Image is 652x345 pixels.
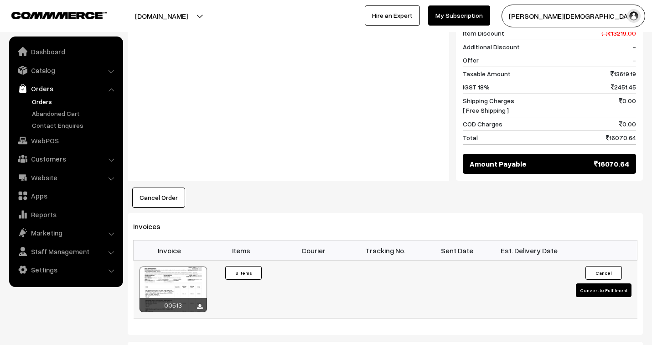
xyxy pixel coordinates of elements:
a: Staff Management [11,243,120,260]
span: - [632,42,636,52]
a: Dashboard [11,43,120,60]
th: Invoice [134,240,206,261]
span: (-) 13219.00 [601,28,636,38]
button: 8 Items [225,266,262,280]
a: My Subscription [428,5,490,26]
a: Catalog [11,62,120,78]
span: 2451.45 [611,82,636,92]
a: WebPOS [11,132,120,149]
button: [PERSON_NAME][DEMOGRAPHIC_DATA] [502,5,645,27]
span: - [632,55,636,65]
button: Convert to Fulfilment [576,283,631,297]
a: Orders [11,80,120,97]
th: Sent Date [421,240,493,261]
div: 00513 [140,298,207,312]
a: Contact Enquires [30,120,120,130]
a: Customers [11,151,120,167]
span: Item Discount [463,28,504,38]
a: Abandoned Cart [30,109,120,118]
span: Additional Discount [463,42,520,52]
img: user [627,9,641,23]
th: Courier [277,240,349,261]
a: Reports [11,206,120,223]
span: 0.00 [619,119,636,129]
a: Apps [11,188,120,204]
span: Invoices [133,222,171,231]
span: Amount Payable [470,158,527,169]
button: Cancel Order [132,188,185,208]
button: Cancel [585,266,622,280]
th: Est. Delivery Date [493,240,565,261]
th: Items [205,240,277,261]
span: COD Charges [463,119,502,129]
th: Tracking No. [349,240,421,261]
span: Taxable Amount [463,69,511,78]
span: Offer [463,55,479,65]
span: Total [463,133,478,142]
a: Hire an Expert [365,5,420,26]
span: 16070.64 [594,158,629,169]
span: Shipping Charges [ Free Shipping ] [463,96,514,115]
button: [DOMAIN_NAME] [103,5,220,27]
span: 16070.64 [606,133,636,142]
a: COMMMERCE [11,9,91,20]
a: Settings [11,261,120,278]
a: Website [11,169,120,186]
img: COMMMERCE [11,12,107,19]
a: Marketing [11,225,120,241]
span: 0.00 [619,96,636,115]
span: IGST 18% [463,82,490,92]
a: Orders [30,97,120,106]
span: 13619.19 [611,69,636,78]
